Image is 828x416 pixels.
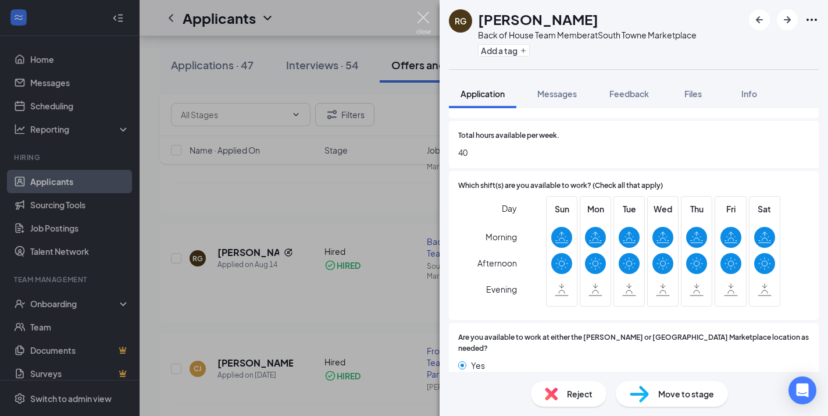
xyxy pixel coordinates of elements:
svg: ArrowLeftNew [752,13,766,27]
h1: [PERSON_NAME] [478,9,598,29]
span: Feedback [609,88,649,99]
span: Messages [537,88,577,99]
div: RG [455,15,466,27]
button: ArrowLeftNew [749,9,770,30]
button: PlusAdd a tag [478,44,530,56]
span: 40 [458,146,809,159]
span: Sun [551,202,572,215]
span: Evening [486,279,517,300]
button: ArrowRight [777,9,798,30]
span: Yes [471,359,485,372]
span: Fri [720,202,741,215]
span: Are you available to work at either the [PERSON_NAME] or [GEOGRAPHIC_DATA] Marketplace location a... [458,332,809,354]
svg: Plus [520,47,527,54]
span: Which shift(s) are you available to work? (Check all that apply) [458,180,663,191]
span: Application [461,88,505,99]
span: Total hours available per week. [458,130,559,141]
svg: Ellipses [805,13,819,27]
span: Tue [619,202,640,215]
span: Reject [567,387,593,400]
span: Wed [652,202,673,215]
svg: ArrowRight [780,13,794,27]
div: Back of House Team Member at South Towne Marketplace [478,29,697,41]
span: Thu [686,202,707,215]
span: Move to stage [658,387,714,400]
span: Mon [585,202,606,215]
div: Open Intercom Messenger [788,376,816,404]
span: Morning [486,226,517,247]
span: Files [684,88,702,99]
span: Sat [754,202,775,215]
span: Info [741,88,757,99]
span: Afternoon [477,253,517,273]
span: Day [502,202,517,215]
